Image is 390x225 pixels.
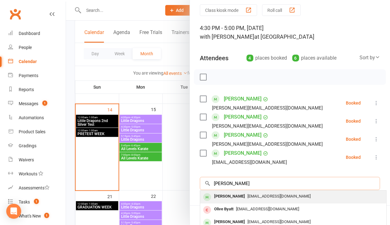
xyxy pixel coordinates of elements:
div: Payments [19,73,38,78]
div: Booked [346,101,361,105]
input: Search to add attendees [200,177,380,190]
a: Product Sales [8,125,66,139]
div: Workouts [19,171,37,176]
div: Calendar [19,59,37,64]
div: What's New [19,213,41,218]
div: 4 [247,55,253,61]
div: [PERSON_NAME] [212,192,247,201]
div: Automations [19,115,44,120]
div: Olive Byatt [212,205,236,214]
a: [PERSON_NAME] [224,112,261,122]
a: Reports [8,83,66,97]
a: Payments [8,69,66,83]
a: [PERSON_NAME] [224,148,261,158]
span: 1 [42,100,47,106]
span: [EMAIL_ADDRESS][DOMAIN_NAME] [247,219,311,224]
div: Tasks [19,199,30,204]
div: Product Sales [19,129,45,134]
a: [PERSON_NAME] [224,130,261,140]
span: 1 [44,213,49,218]
div: Reports [19,87,34,92]
button: Roll call [262,4,301,16]
div: Gradings [19,143,36,148]
div: Open Intercom Messenger [6,204,21,219]
div: [PERSON_NAME][EMAIL_ADDRESS][DOMAIN_NAME] [212,104,323,112]
a: Workouts [8,167,66,181]
div: 6 [292,55,299,61]
span: [EMAIL_ADDRESS][DOMAIN_NAME] [247,194,311,198]
a: Automations [8,111,66,125]
div: Assessments [19,185,49,190]
div: places available [292,54,337,62]
a: Gradings [8,139,66,153]
span: with [PERSON_NAME] [200,33,254,40]
div: [PERSON_NAME][EMAIL_ADDRESS][DOMAIN_NAME] [212,122,323,130]
div: member [203,206,211,214]
div: Attendees [200,54,228,62]
a: Assessments [8,181,66,195]
div: places booked [247,54,287,62]
a: Tasks 1 [8,195,66,209]
div: [PERSON_NAME][EMAIL_ADDRESS][DOMAIN_NAME] [212,140,323,148]
a: Dashboard [8,27,66,41]
span: 1 [34,199,39,204]
a: Calendar [8,55,66,69]
a: People [8,41,66,55]
div: Booked [346,155,361,159]
div: Dashboard [19,31,40,36]
span: [EMAIL_ADDRESS][DOMAIN_NAME] [236,207,299,211]
button: Class kiosk mode [200,4,257,16]
div: 4:30 PM - 5:00 PM, [DATE] [200,24,380,41]
span: at [GEOGRAPHIC_DATA] [254,33,314,40]
div: [EMAIL_ADDRESS][DOMAIN_NAME] [212,158,287,166]
a: Messages 1 [8,97,66,111]
div: member [203,193,211,201]
div: Sort by [359,54,380,62]
div: People [19,45,32,50]
div: Booked [346,137,361,141]
div: Waivers [19,157,34,162]
div: Booked [346,119,361,123]
a: Clubworx [7,6,23,22]
a: [PERSON_NAME] [224,94,261,104]
a: What's New1 [8,209,66,223]
a: Waivers [8,153,66,167]
div: Messages [19,101,38,106]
